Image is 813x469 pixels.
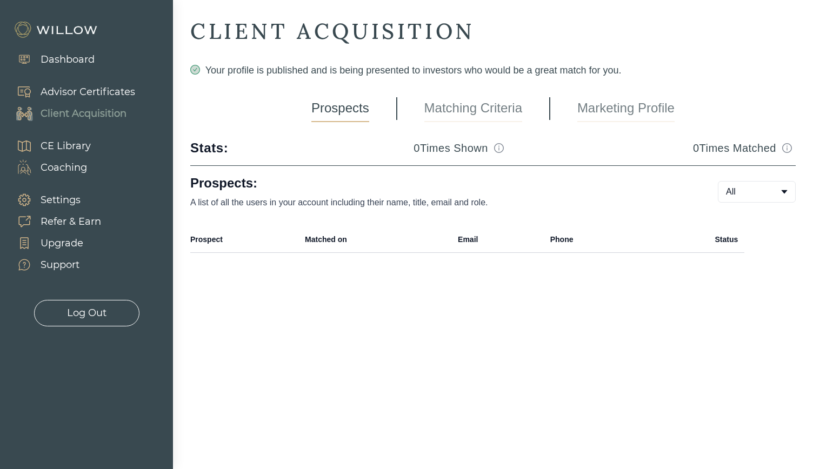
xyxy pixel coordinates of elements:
[41,215,101,229] div: Refer & Earn
[41,106,126,121] div: Client Acquisition
[414,140,488,156] h3: 0 Times Shown
[5,211,101,232] a: Refer & Earn
[14,21,100,38] img: Willow
[311,95,369,122] a: Prospects
[190,63,796,78] div: Your profile is published and is being presented to investors who would be a great match for you.
[190,139,228,157] div: Stats:
[5,49,95,70] a: Dashboard
[41,85,135,99] div: Advisor Certificates
[190,65,200,75] span: check-circle
[494,143,504,153] span: info-circle
[644,226,744,253] th: Status
[780,187,789,196] span: caret-down
[5,135,91,157] a: CE Library
[41,52,95,67] div: Dashboard
[778,139,796,157] button: Match info
[424,95,522,122] a: Matching Criteria
[190,175,683,192] h1: Prospects:
[5,232,101,254] a: Upgrade
[190,17,796,45] div: CLIENT ACQUISITION
[693,140,776,156] h3: 0 Times Matched
[41,160,87,175] div: Coaching
[41,193,81,207] div: Settings
[41,258,79,272] div: Support
[41,236,83,251] div: Upgrade
[67,306,106,320] div: Log Out
[490,139,508,157] button: Match info
[190,226,298,253] th: Prospect
[190,196,683,209] p: A list of all the users in your account including their name, title, email and role.
[5,157,91,178] a: Coaching
[5,189,101,211] a: Settings
[41,139,91,153] div: CE Library
[5,103,135,124] a: Client Acquisition
[298,226,451,253] th: Matched on
[451,226,544,253] th: Email
[544,226,644,253] th: Phone
[5,81,135,103] a: Advisor Certificates
[577,95,675,122] a: Marketing Profile
[726,185,736,198] span: All
[782,143,792,153] span: info-circle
